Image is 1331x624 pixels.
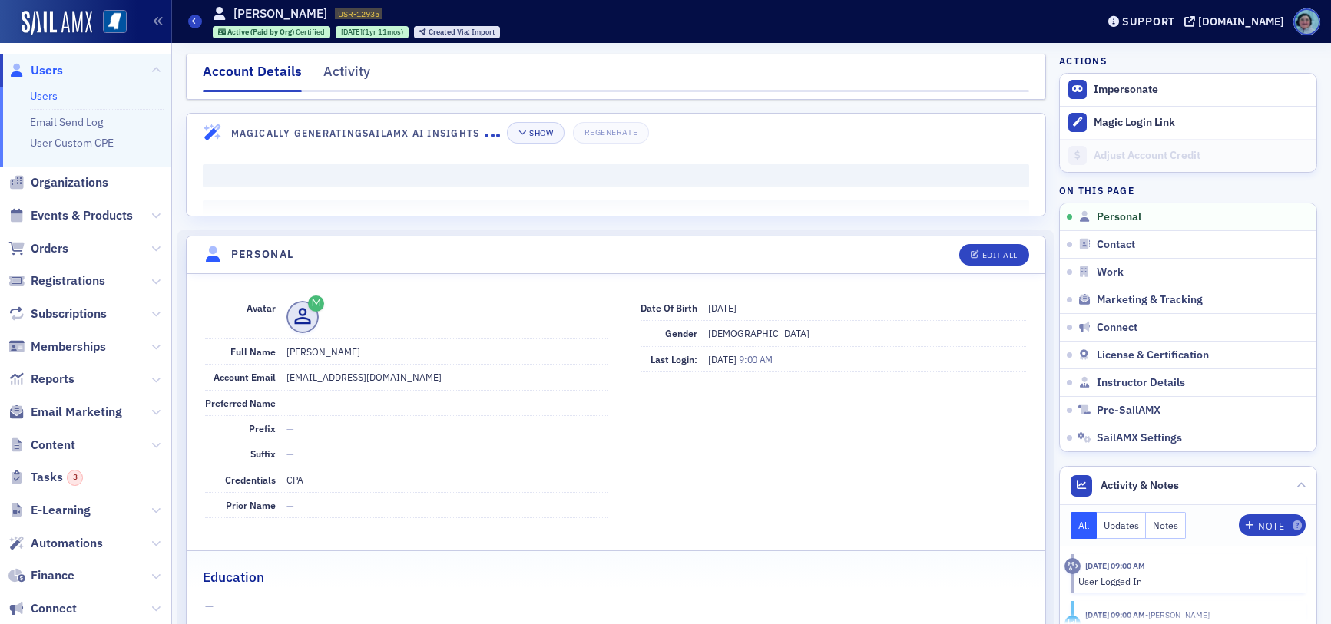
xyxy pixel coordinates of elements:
span: — [286,397,294,409]
div: User Logged In [1078,574,1296,588]
button: Note [1239,514,1306,536]
div: Account Details [203,61,302,92]
button: Notes [1146,512,1186,539]
span: Orders [31,240,68,257]
span: Email Marketing [31,404,122,421]
span: Events & Products [31,207,133,224]
span: Credentials [225,474,276,486]
div: Activity [323,61,370,90]
img: SailAMX [103,10,127,34]
span: Contact [1097,238,1135,252]
span: Automations [31,535,103,552]
a: Automations [8,535,103,552]
span: Reports [31,371,74,388]
a: User Custom CPE [30,136,114,150]
div: Active (Paid by Org): Active (Paid by Org): Certified [213,26,331,38]
div: Import [429,28,495,37]
span: Ashley Gates [1145,609,1210,620]
h4: On this page [1059,183,1317,197]
span: — [205,599,1026,615]
span: Profile [1293,8,1320,35]
h4: Actions [1059,54,1107,68]
span: Connect [31,600,77,617]
button: Magic Login Link [1060,106,1316,139]
a: Registrations [8,272,105,289]
span: Prefix [249,422,276,434]
a: Finance [8,567,74,584]
span: Tasks [31,469,83,486]
span: Certified [296,27,325,37]
span: USR-12935 [338,8,379,19]
span: Subscriptions [31,305,107,322]
span: Avatar [247,302,276,314]
time: 9/22/2025 09:00 AM [1085,560,1145,571]
a: Email Send Log [30,115,103,129]
span: Organizations [31,174,108,191]
h4: Personal [231,246,294,262]
dd: [PERSON_NAME] [286,339,608,364]
span: — [286,447,294,460]
div: Magic Login Link [1094,116,1309,130]
a: Memberships [8,338,106,355]
button: Show [507,122,565,144]
div: Support [1122,15,1175,28]
div: Adjust Account Credit [1094,149,1309,163]
span: Content [31,437,75,454]
div: 2023-10-16 00:00:00 [336,26,409,38]
span: Users [31,62,63,79]
img: SailAMX [22,11,92,35]
span: [DATE] [708,353,739,365]
span: Pre-SailAMX [1097,404,1160,418]
span: Work [1097,266,1124,279]
a: Content [8,437,75,454]
span: Last Login: [651,353,697,365]
div: Note [1258,522,1284,530]
span: Active (Paid by Org) [227,27,296,37]
span: License & Certification [1097,348,1209,362]
a: Adjust Account Credit [1060,139,1316,172]
a: View Homepage [92,10,127,36]
span: SailAMX Settings [1097,431,1182,445]
span: [DATE] [341,27,363,37]
span: 9:00 AM [739,353,773,365]
a: Organizations [8,174,108,191]
div: Show [529,129,553,137]
span: Finance [31,567,74,584]
div: [DOMAIN_NAME] [1198,15,1284,28]
dd: CPA [286,467,608,492]
div: 3 [67,470,83,486]
button: Edit All [959,244,1028,266]
dd: [DEMOGRAPHIC_DATA] [708,321,1026,345]
a: Reports [8,371,74,388]
span: Prior Name [226,499,276,511]
div: Edit All [982,251,1018,259]
span: Registrations [31,272,105,289]
dd: [EMAIL_ADDRESS][DOMAIN_NAME] [286,365,608,389]
div: (1yr 11mos) [341,27,403,37]
button: Updates [1097,512,1147,539]
a: E-Learning [8,502,91,519]
div: Activity [1064,558,1081,574]
button: Regenerate [573,122,649,144]
span: Connect [1097,321,1137,335]
h1: [PERSON_NAME] [233,5,327,22]
span: Suffix [250,447,276,460]
a: Email Marketing [8,404,122,421]
span: Account Email [214,371,276,383]
div: Created Via: Import [414,26,500,38]
span: Personal [1097,210,1141,224]
a: Events & Products [8,207,133,224]
span: Full Name [230,345,276,358]
span: — [286,499,294,511]
span: Memberships [31,338,106,355]
a: Active (Paid by Org) Certified [218,27,326,37]
span: [DATE] [708,302,737,314]
a: Users [30,89,58,103]
span: E-Learning [31,502,91,519]
a: Connect [8,600,77,617]
time: 9/22/2025 09:00 AM [1085,609,1145,620]
span: — [286,422,294,434]
a: Orders [8,240,68,257]
button: Impersonate [1094,83,1158,97]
